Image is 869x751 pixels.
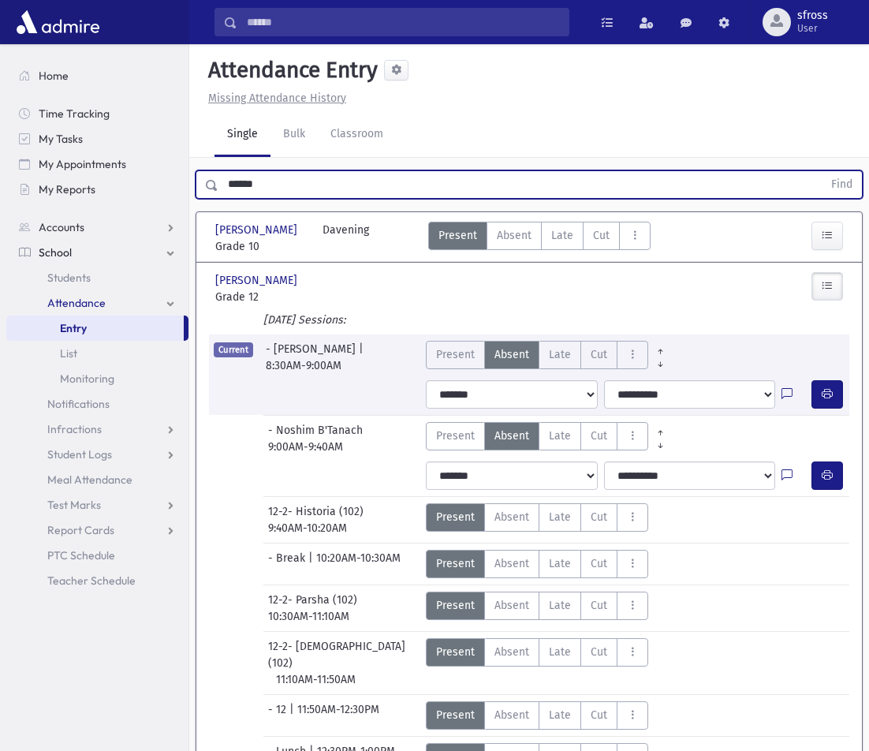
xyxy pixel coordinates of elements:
[6,290,188,316] a: Attendance
[47,473,132,487] span: Meal Attendance
[549,428,571,444] span: Late
[591,707,607,723] span: Cut
[6,101,188,126] a: Time Tracking
[6,63,188,88] a: Home
[426,701,648,730] div: AttTypes
[47,422,102,436] span: Infractions
[215,272,300,289] span: [PERSON_NAME]
[47,271,91,285] span: Students
[591,428,607,444] span: Cut
[436,555,475,572] span: Present
[494,707,529,723] span: Absent
[308,550,316,578] span: |
[494,644,529,660] span: Absent
[47,447,112,461] span: Student Logs
[494,555,529,572] span: Absent
[359,341,367,357] span: |
[648,341,673,353] a: All Prior
[591,346,607,363] span: Cut
[428,222,651,255] div: AttTypes
[47,523,114,537] span: Report Cards
[6,366,188,391] a: Monitoring
[39,132,83,146] span: My Tasks
[494,509,529,525] span: Absent
[648,435,673,447] a: All Later
[297,701,379,730] span: 11:50AM-12:30PM
[214,342,253,357] span: Current
[6,341,188,366] a: List
[6,126,188,151] a: My Tasks
[6,568,188,593] a: Teacher Schedule
[549,346,571,363] span: Late
[6,391,188,417] a: Notifications
[323,222,369,255] div: Davening
[6,151,188,177] a: My Appointments
[268,520,347,536] span: 9:40AM-10:20AM
[549,644,571,660] span: Late
[202,92,346,105] a: Missing Attendance History
[268,638,414,671] span: 12-2- [DEMOGRAPHIC_DATA] (102)
[551,227,573,244] span: Late
[39,106,110,121] span: Time Tracking
[436,644,475,660] span: Present
[436,428,475,444] span: Present
[6,543,188,568] a: PTC Schedule
[6,240,188,265] a: School
[289,701,297,730] span: |
[268,592,360,608] span: 12-2- Parsha (102)
[47,548,115,562] span: PTC Schedule
[47,574,136,588] span: Teacher Schedule
[593,227,610,244] span: Cut
[39,245,72,260] span: School
[268,422,366,439] span: - Noshim B'Tanach
[266,357,341,374] span: 8:30AM-9:00AM
[549,707,571,723] span: Late
[318,113,396,157] a: Classroom
[268,608,349,625] span: 10:30AM-11:10AM
[436,597,475,614] span: Present
[494,346,529,363] span: Absent
[6,517,188,543] a: Report Cards
[822,171,862,198] button: Find
[436,346,475,363] span: Present
[13,6,103,38] img: AdmirePro
[60,321,87,335] span: Entry
[549,597,571,614] span: Late
[797,22,828,35] span: User
[39,157,126,171] span: My Appointments
[237,8,569,36] input: Search
[436,707,475,723] span: Present
[494,428,529,444] span: Absent
[6,177,188,202] a: My Reports
[436,509,475,525] span: Present
[268,701,289,730] span: - 12
[438,227,477,244] span: Present
[276,671,356,688] span: 11:10AM-11:50AM
[6,265,188,290] a: Students
[47,296,106,310] span: Attendance
[648,422,673,435] a: All Prior
[426,503,648,532] div: AttTypes
[270,113,318,157] a: Bulk
[648,353,673,366] a: All Later
[591,644,607,660] span: Cut
[6,492,188,517] a: Test Marks
[426,638,648,667] div: AttTypes
[215,289,307,305] span: Grade 12
[268,439,343,455] span: 9:00AM-9:40AM
[268,550,308,578] span: - Break
[215,238,307,255] span: Grade 10
[316,550,401,578] span: 10:20AM-10:30AM
[263,313,345,327] i: [DATE] Sessions:
[426,592,648,620] div: AttTypes
[6,417,188,442] a: Infractions
[60,346,77,361] span: List
[549,555,571,572] span: Late
[208,92,346,105] u: Missing Attendance History
[426,341,673,369] div: AttTypes
[39,69,69,83] span: Home
[426,422,673,450] div: AttTypes
[39,182,95,196] span: My Reports
[215,222,300,238] span: [PERSON_NAME]
[549,509,571,525] span: Late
